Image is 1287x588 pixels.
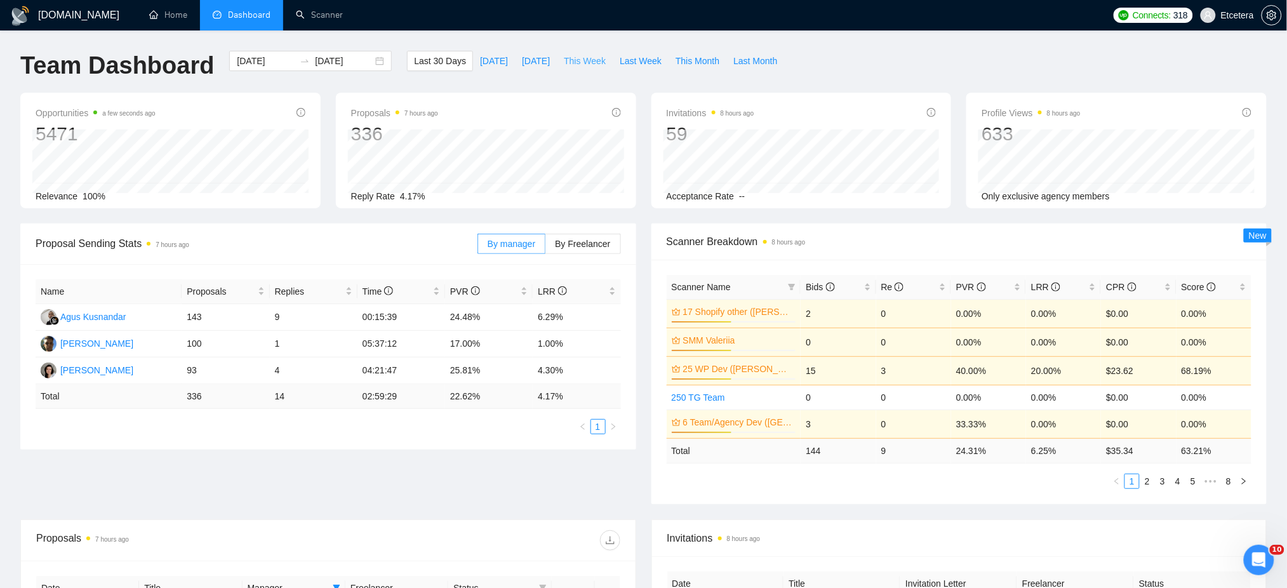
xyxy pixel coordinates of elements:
td: $23.62 [1101,356,1176,385]
time: 8 hours ago [721,110,754,117]
td: 0.00% [1026,328,1101,356]
span: PVR [450,286,480,297]
input: Start date [237,54,295,68]
span: info-circle [384,286,393,295]
button: left [1109,474,1124,489]
span: info-circle [977,283,986,291]
span: Proposal Sending Stats [36,236,477,251]
td: 144 [801,438,876,463]
span: info-circle [927,108,936,117]
img: upwork-logo.png [1119,10,1129,20]
button: Last 30 Days [407,51,473,71]
li: Next 5 Pages [1201,474,1221,489]
iframe: Intercom live chat [1244,545,1274,575]
button: download [600,530,620,551]
td: Total [36,384,182,409]
li: 1 [1124,474,1140,489]
span: Relevance [36,191,77,201]
td: 9 [270,304,357,331]
a: SMM Valeriia [683,333,794,347]
span: Last Week [620,54,662,68]
a: 3 [1156,474,1170,488]
span: download [601,535,620,545]
span: CPR [1106,282,1136,292]
time: 8 hours ago [772,239,806,246]
td: 3 [876,356,951,385]
td: 0.00% [1177,410,1251,438]
td: 02:59:29 [357,384,445,409]
span: info-circle [1051,283,1060,291]
td: 0 [876,299,951,328]
time: 7 hours ago [156,241,189,248]
span: LRR [1031,282,1060,292]
span: Bids [806,282,834,292]
span: right [1240,478,1248,485]
button: setting [1262,5,1282,25]
span: Proposals [351,105,438,121]
td: 25.81% [445,357,533,384]
td: $0.00 [1101,410,1176,438]
span: crown [672,418,681,427]
td: 17.00% [445,331,533,357]
td: 1.00% [533,331,620,357]
span: Reply Rate [351,191,395,201]
td: 9 [876,438,951,463]
td: 143 [182,304,269,331]
span: crown [672,336,681,345]
th: Proposals [182,279,269,304]
span: info-circle [895,283,904,291]
td: 0.00% [951,328,1026,356]
span: Replies [275,284,343,298]
span: [DATE] [480,54,508,68]
span: Last Month [733,54,777,68]
td: 6.25 % [1026,438,1101,463]
td: 0.00% [1026,410,1101,438]
a: setting [1262,10,1282,20]
th: Name [36,279,182,304]
span: info-circle [1128,283,1137,291]
td: 100 [182,331,269,357]
td: 1 [270,331,357,357]
a: AP[PERSON_NAME] [41,338,133,348]
button: This Week [557,51,613,71]
button: right [606,419,621,434]
span: to [300,56,310,66]
span: left [1113,478,1121,485]
div: 336 [351,122,438,146]
td: 24.48% [445,304,533,331]
td: $0.00 [1101,385,1176,410]
td: 6.29% [533,304,620,331]
td: 0.00% [1026,299,1101,328]
span: By manager [488,239,535,249]
input: End date [315,54,373,68]
div: [PERSON_NAME] [60,337,133,351]
td: 0.00% [1177,299,1251,328]
a: 17 Shopify other ([PERSON_NAME]) [683,305,794,319]
span: left [579,423,587,431]
td: 0 [876,328,951,356]
li: 5 [1185,474,1201,489]
img: AP [41,336,57,352]
span: crown [672,307,681,316]
time: a few seconds ago [102,110,155,117]
td: 14 [270,384,357,409]
td: 4.17 % [533,384,620,409]
li: Previous Page [575,419,590,434]
td: $0.00 [1101,328,1176,356]
span: info-circle [826,283,835,291]
a: searchScanner [296,10,343,20]
div: Proposals [36,530,328,551]
td: 68.19% [1177,356,1251,385]
span: Last 30 Days [414,54,466,68]
button: right [1236,474,1251,489]
span: 318 [1173,8,1187,22]
span: Invitations [667,105,754,121]
button: [DATE] [473,51,515,71]
td: 0.00% [1177,385,1251,410]
button: [DATE] [515,51,557,71]
td: 4 [270,357,357,384]
time: 7 hours ago [404,110,438,117]
span: ••• [1201,474,1221,489]
span: By Freelancer [555,239,610,249]
button: left [575,419,590,434]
